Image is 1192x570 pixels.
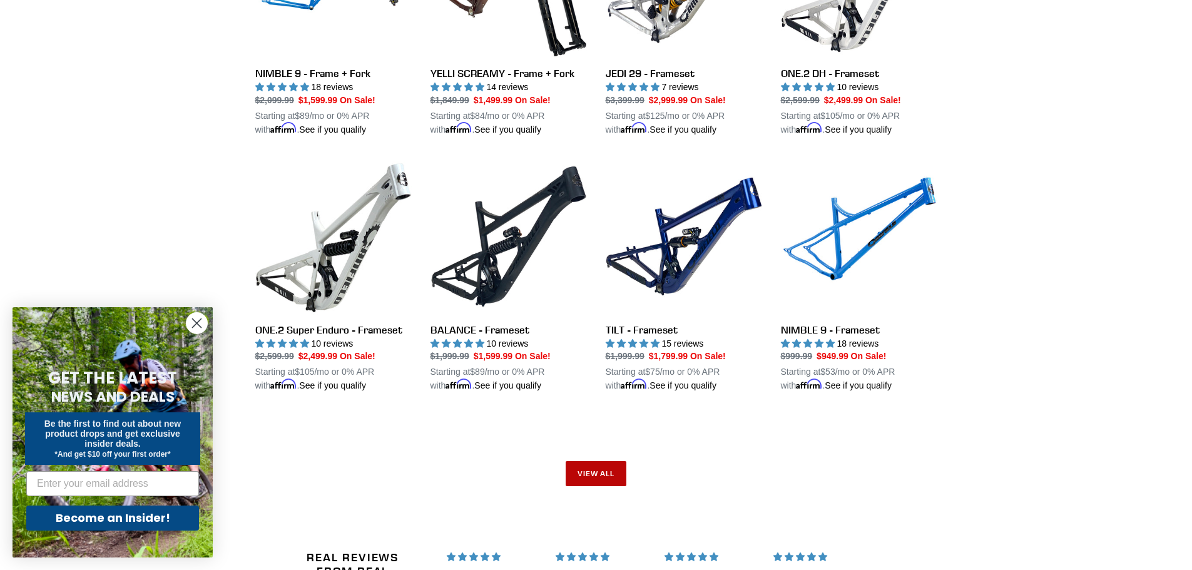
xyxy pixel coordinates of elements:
[566,461,627,486] a: View all products in the STEALS AND DEALS collection
[665,551,758,564] div: 5 stars
[556,551,649,564] div: 5 stars
[26,471,199,496] input: Enter your email address
[26,506,199,531] button: Become an Insider!
[44,419,181,449] span: Be the first to find out about new product drops and get exclusive insider deals.
[48,367,177,389] span: GET THE LATEST
[54,450,170,459] span: *And get $10 off your first order*
[186,312,208,334] button: Close dialog
[773,551,867,564] div: 5 stars
[447,551,541,564] div: 5 stars
[51,387,175,407] span: NEWS AND DEALS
